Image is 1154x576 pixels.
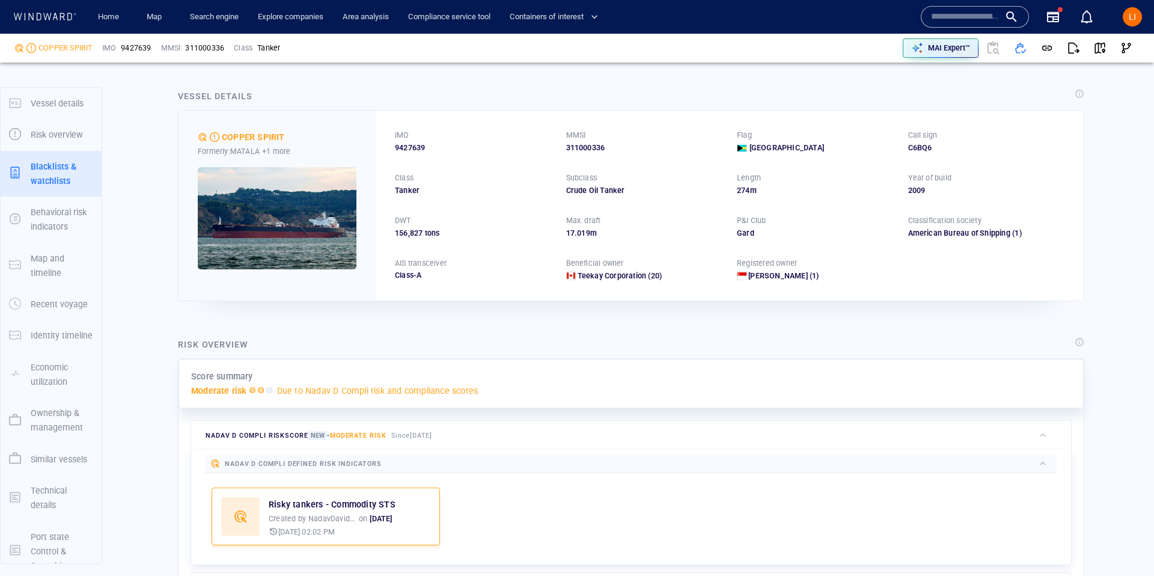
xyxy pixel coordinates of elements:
[31,328,93,343] p: Identity timeline
[391,432,433,440] span: Since [DATE]
[308,431,327,440] span: New
[269,513,392,524] p: Created by on
[31,205,93,234] p: Behavioral risk indicators
[1,298,102,310] a: Recent voyage
[234,43,252,54] p: Class
[1,475,102,521] button: Technical details
[31,159,93,189] p: Blacklists & watchlists
[1,151,102,197] button: Blacklists & watchlists
[1,491,102,503] a: Technical details
[191,369,253,384] p: Score summary
[808,271,819,281] span: (1)
[395,258,447,269] p: AIS transceiver
[137,7,176,28] button: Map
[748,271,808,280] span: Til Xii Llc
[31,530,93,574] p: Port state Control & Casualties
[253,7,328,28] button: Explore companies
[93,7,124,28] a: Home
[403,7,495,28] a: Compliance service tool
[14,43,24,53] div: Nadav D Compli defined risk: moderate risk
[1,545,102,556] a: Port state Control & Casualties
[206,431,386,440] span: Nadav D Compli risk score -
[1079,10,1094,24] div: Notification center
[737,186,750,195] span: 274
[198,145,356,158] div: Formerly: MATALA
[1007,35,1034,61] button: Add to vessel list
[566,142,723,153] div: 311000336
[278,527,335,538] p: [DATE] 02:02 PM
[1,243,102,289] button: Map and timeline
[1,414,102,426] a: Ownership & management
[577,228,590,237] span: 019
[737,215,766,226] p: P&I Club
[191,384,247,398] p: Moderate risk
[370,513,392,524] p: [DATE]
[198,167,356,269] img: 5905c77ee40cb74c8b4dd24b_0
[178,89,252,103] div: Vessel details
[178,337,248,352] div: Risk overview
[1,129,102,140] a: Risk overview
[737,228,894,239] div: Gard
[210,132,219,142] div: Moderate risk
[395,130,409,141] p: IMO
[257,43,280,54] div: Tanker
[1129,12,1136,22] span: LI
[748,271,819,281] a: [PERSON_NAME] (1)
[1,444,102,475] button: Similar vessels
[1034,35,1060,61] button: Get link
[338,7,394,28] a: Area analysis
[269,497,395,512] a: Risky tankers - Commodity STS
[31,297,88,311] p: Recent voyage
[89,7,127,28] button: Home
[1,119,102,150] button: Risk overview
[1,213,102,225] a: Behavioral risk indicators
[737,173,761,183] p: Length
[908,228,1065,239] div: American Bureau of Shipping
[1,197,102,243] button: Behavioral risk indicators
[566,228,575,237] span: 17
[198,132,207,142] div: Nadav D Compli defined risk: moderate risk
[566,130,586,141] p: MMSI
[646,271,662,281] span: (20)
[1,167,102,179] a: Blacklists & watchlists
[142,7,171,28] a: Map
[566,173,597,183] p: Subclass
[908,228,1010,239] div: American Bureau of Shipping
[908,215,982,226] p: Classification society
[1,259,102,271] a: Map and timeline
[395,185,552,196] div: Tanker
[38,43,93,54] span: COPPER SPIRIT
[578,271,647,280] span: Teekay Corporation
[575,228,577,237] span: .
[1120,5,1144,29] button: LI
[185,7,243,28] a: Search engine
[31,96,84,111] p: Vessel details
[277,384,478,398] p: Due to Nadav D Compli risk and compliance scores
[510,10,598,24] span: Containers of interest
[31,251,93,281] p: Map and timeline
[102,43,117,54] p: IMO
[262,145,290,158] p: +1 more
[31,127,83,142] p: Risk overview
[222,130,285,144] span: COPPER SPIRIT
[161,43,181,54] p: MMSI
[395,142,425,153] span: 9427639
[908,173,952,183] p: Year of build
[1,453,102,464] a: Similar vessels
[308,513,356,524] div: NadavDavidson2
[1,397,102,444] button: Ownership & management
[566,185,723,196] div: Crude Oil Tanker
[1060,35,1087,61] button: Export report
[928,43,970,54] p: MAI Expert™
[1087,35,1113,61] button: View on map
[395,173,414,183] p: Class
[330,432,386,440] span: Moderate risk
[1,368,102,379] a: Economic utilization
[908,130,938,141] p: Call sign
[578,271,662,281] a: Teekay Corporation (20)
[1,88,102,119] button: Vessel details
